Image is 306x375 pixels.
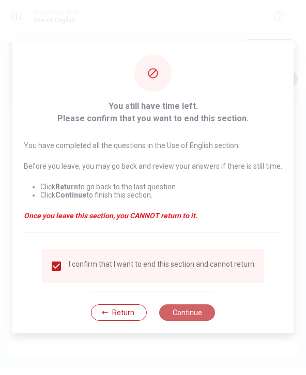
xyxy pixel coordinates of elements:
[69,260,256,272] div: I confirm that I want to end this section and cannot return.
[40,191,282,199] li: Click to finish this section.
[55,191,86,199] strong: Continue
[159,304,215,321] button: Continue
[24,162,282,170] p: Before you leave, you may go back and review your answers if there is still time.
[24,100,282,125] span: You still have time left. Please confirm that you want to end this section.
[24,211,282,220] em: Once you leave this section, you CANNOT return to it.
[40,183,282,191] li: Click to go back to the last question
[24,141,282,150] p: You have completed all the questions in the Use of English section.
[91,304,147,321] button: Return
[55,183,78,191] strong: Return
